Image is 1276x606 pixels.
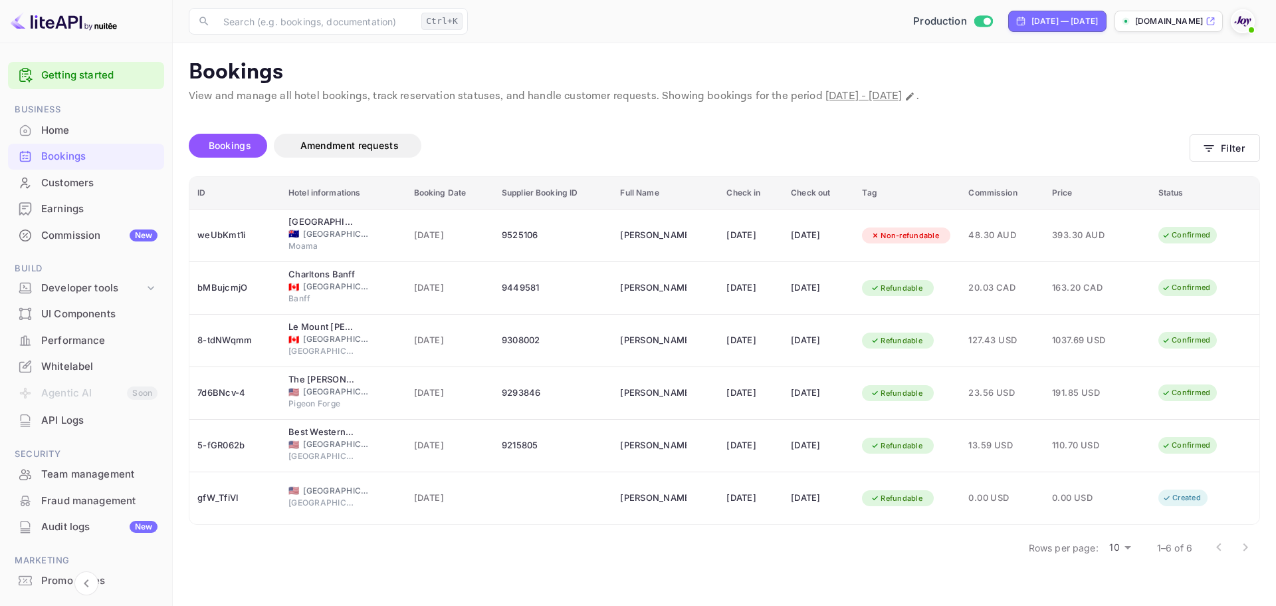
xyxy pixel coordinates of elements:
[862,490,931,507] div: Refundable
[303,438,370,450] span: [GEOGRAPHIC_DATA]
[41,68,158,83] a: Getting started
[8,553,164,568] span: Marketing
[414,333,486,348] span: [DATE]
[8,328,164,354] div: Performance
[8,118,164,142] a: Home
[8,301,164,327] div: UI Components
[1154,490,1210,506] div: Created
[8,170,164,195] a: Customers
[130,229,158,241] div: New
[11,11,117,32] img: LiteAPI logo
[862,227,948,244] div: Non-refundable
[215,8,416,35] input: Search (e.g. bookings, documentation)
[74,571,98,595] button: Collapse navigation
[197,488,272,509] div: gfW_TfiVI
[197,330,272,351] div: 8-tdNWqmm
[620,382,687,404] div: Antwan Coleman
[41,573,158,589] div: Promo codes
[303,386,370,398] span: [GEOGRAPHIC_DATA]
[288,293,355,305] span: Banff
[968,491,1035,506] span: 0.00 USD
[8,277,164,300] div: Developer tools
[612,177,718,210] th: Full Name
[41,228,158,243] div: Commission
[1052,438,1118,453] span: 110.70 USD
[8,301,164,326] a: UI Components
[8,408,164,434] div: API Logs
[908,14,998,29] div: Switch to Sandbox mode
[502,330,605,351] div: 9308002
[130,521,158,533] div: New
[8,170,164,196] div: Customers
[825,89,902,103] span: [DATE] - [DATE]
[968,438,1035,453] span: 13.59 USD
[8,447,164,462] span: Security
[718,177,783,210] th: Check in
[8,118,164,144] div: Home
[189,177,280,210] th: ID
[41,467,158,482] div: Team management
[288,450,355,462] span: [GEOGRAPHIC_DATA]
[8,62,164,89] div: Getting started
[791,382,846,404] div: [DATE]
[189,88,1260,104] p: View and manage all hotel bookings, track reservation statuses, and handle customer requests. Sho...
[41,413,158,428] div: API Logs
[783,177,854,210] th: Check out
[726,277,775,299] div: [DATE]
[303,485,370,497] span: [GEOGRAPHIC_DATA]
[189,177,1259,525] table: booking table
[1044,177,1150,210] th: Price
[8,144,164,168] a: Bookings
[968,281,1035,295] span: 20.03 CAD
[41,307,158,322] div: UI Components
[968,386,1035,400] span: 23.56 USD
[288,268,355,281] div: Charltons Banff
[968,333,1035,348] span: 127.43 USD
[8,514,164,540] div: Audit logsNew
[41,176,158,191] div: Customers
[414,228,486,243] span: [DATE]
[8,354,164,379] a: Whitelabel
[1031,15,1098,27] div: [DATE] — [DATE]
[41,333,158,349] div: Performance
[620,330,687,351] div: Amanda Coleman
[791,330,846,351] div: [DATE]
[8,354,164,380] div: Whitelabel
[288,229,299,238] span: Australia
[8,261,164,276] span: Build
[41,281,144,296] div: Developer tools
[8,223,164,249] div: CommissionNew
[197,435,272,456] div: 5-fGR062b
[1153,384,1219,401] div: Confirmed
[41,149,158,164] div: Bookings
[41,520,158,535] div: Audit logs
[903,90,916,103] button: Change date range
[726,435,775,456] div: [DATE]
[1153,227,1219,243] div: Confirmed
[8,223,164,247] a: CommissionNew
[280,177,406,210] th: Hotel informations
[414,438,486,453] span: [DATE]
[8,408,164,432] a: API Logs
[8,144,164,170] div: Bookings
[1135,15,1203,27] p: [DOMAIN_NAME]
[209,140,251,151] span: Bookings
[8,568,164,594] div: Promo codes
[8,488,164,514] div: Fraud management
[8,462,164,486] a: Team management
[862,280,931,297] div: Refundable
[8,514,164,539] a: Audit logsNew
[1052,281,1118,295] span: 163.20 CAD
[791,488,846,509] div: [DATE]
[791,435,846,456] div: [DATE]
[1029,541,1099,555] p: Rows per page:
[288,388,299,396] span: United States of America
[8,328,164,353] a: Performance
[288,240,355,252] span: Moama
[288,497,355,509] span: [GEOGRAPHIC_DATA]
[791,277,846,299] div: [DATE]
[726,330,775,351] div: [DATE]
[1157,541,1192,555] p: 1–6 of 6
[1104,538,1136,557] div: 10
[494,177,613,210] th: Supplier Booking ID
